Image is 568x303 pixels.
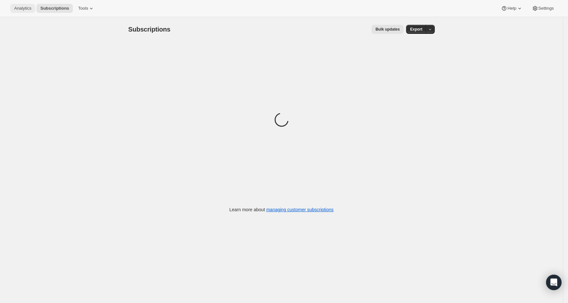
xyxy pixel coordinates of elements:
button: Analytics [10,4,35,13]
p: Learn more about [229,206,334,213]
button: Bulk updates [372,25,404,34]
button: Settings [528,4,558,13]
div: Open Intercom Messenger [546,275,562,290]
span: Subscriptions [128,26,171,33]
button: Tools [74,4,98,13]
a: managing customer subscriptions [266,207,334,212]
span: Export [410,27,422,32]
span: Settings [538,6,554,11]
span: Help [507,6,516,11]
span: Bulk updates [375,27,400,32]
button: Subscriptions [36,4,73,13]
button: Help [497,4,526,13]
span: Tools [78,6,88,11]
span: Analytics [14,6,31,11]
span: Subscriptions [40,6,69,11]
button: Export [406,25,426,34]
